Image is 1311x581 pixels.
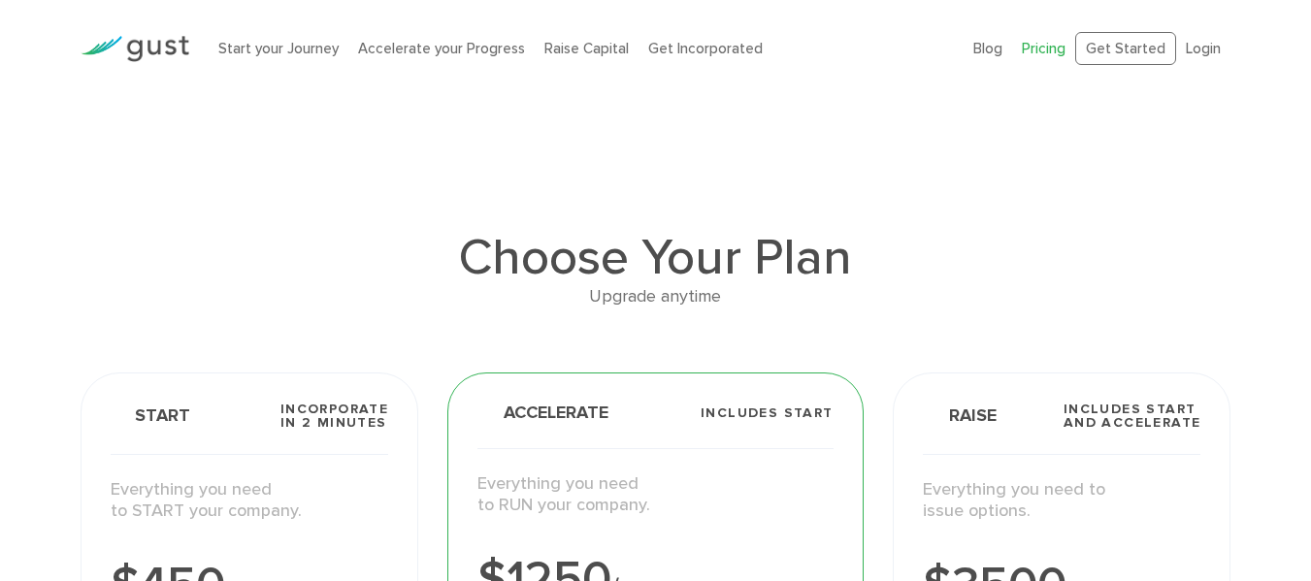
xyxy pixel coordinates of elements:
a: Blog [973,40,1002,57]
h1: Choose Your Plan [81,233,1231,283]
span: Accelerate [477,404,608,422]
a: Get Incorporated [648,40,763,57]
a: Login [1186,40,1221,57]
span: Includes START [701,406,834,420]
p: Everything you need to START your company. [111,479,389,523]
a: Raise Capital [544,40,629,57]
p: Everything you need to issue options. [923,479,1201,523]
a: Pricing [1022,40,1065,57]
img: Gust Logo [81,36,189,62]
span: Incorporate in 2 Minutes [280,403,388,430]
span: Includes START and ACCELERATE [1064,403,1201,430]
a: Get Started [1075,32,1176,66]
p: Everything you need to RUN your company. [477,473,833,517]
span: Raise [923,405,997,426]
a: Accelerate your Progress [358,40,525,57]
span: Start [111,405,190,426]
a: Start your Journey [218,40,339,57]
div: Upgrade anytime [81,283,1231,311]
